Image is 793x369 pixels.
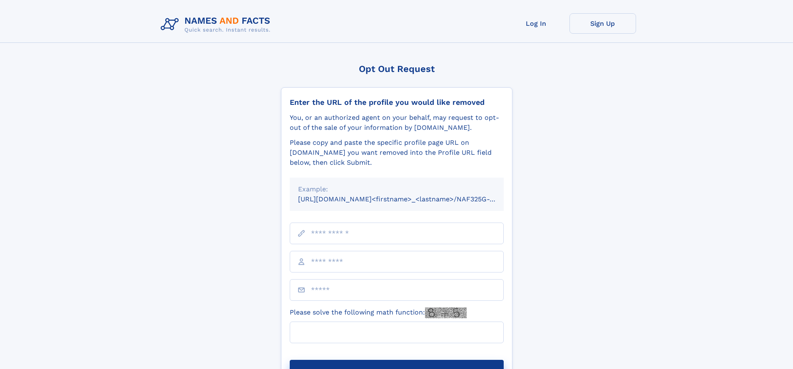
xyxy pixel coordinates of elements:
[298,184,495,194] div: Example:
[281,64,512,74] div: Opt Out Request
[290,98,504,107] div: Enter the URL of the profile you would like removed
[157,13,277,36] img: Logo Names and Facts
[569,13,636,34] a: Sign Up
[290,113,504,133] div: You, or an authorized agent on your behalf, may request to opt-out of the sale of your informatio...
[298,195,520,203] small: [URL][DOMAIN_NAME]<firstname>_<lastname>/NAF325G-xxxxxxxx
[290,138,504,168] div: Please copy and paste the specific profile page URL on [DOMAIN_NAME] you want removed into the Pr...
[290,307,467,318] label: Please solve the following math function:
[503,13,569,34] a: Log In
